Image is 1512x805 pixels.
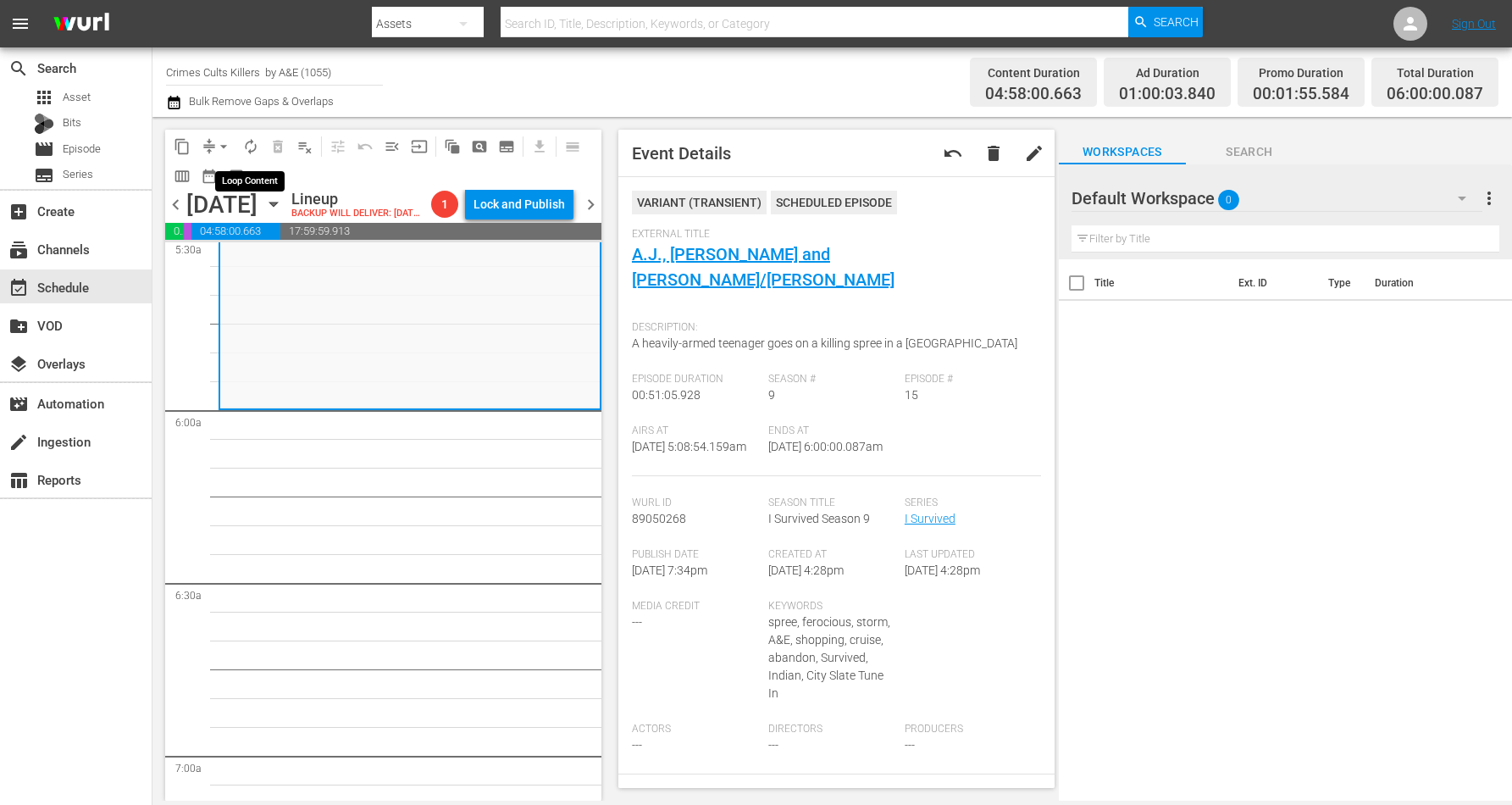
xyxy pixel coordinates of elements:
[1387,61,1483,85] div: Total Duration
[1024,143,1044,164] span: edit
[431,197,458,211] span: 1
[498,138,515,155] span: subtitles_outlined
[580,194,601,215] span: chevron_right
[768,373,896,386] span: Season #
[444,138,461,155] span: auto_awesome_motion_outlined
[768,512,870,525] span: I Survived Season 9
[8,316,29,336] span: VOD
[768,615,890,700] span: spree, ferocious, storm, A&E, shopping, cruise, abandon, Survived, Indian, City Slate Tune In
[433,130,466,163] span: Refresh All Search Blocks
[1014,133,1055,174] button: edit
[471,138,488,155] span: pageview_outlined
[632,228,1033,241] span: External Title
[632,388,701,402] span: 00:51:05.928
[10,14,30,34] span: menu
[632,440,746,453] span: [DATE] 5:08:54.159am
[632,512,686,525] span: 89050268
[264,133,291,160] span: Select an event to delete
[905,723,1033,736] span: Producers
[771,191,897,214] div: Scheduled Episode
[905,388,918,402] span: 15
[983,143,1004,164] span: delete
[201,138,218,155] span: compress
[632,600,760,613] span: Media Credit
[280,223,601,240] span: 17:59:59.913
[1186,142,1313,163] span: Search
[973,133,1014,174] button: delete
[34,165,54,186] span: Series
[985,61,1082,85] div: Content Duration
[228,168,245,185] span: preview_outlined
[1479,188,1499,208] span: more_vert
[186,95,334,108] span: Bulk Remove Gaps & Overlaps
[34,139,54,159] span: Episode
[1479,178,1499,219] button: more_vert
[296,138,313,155] span: playlist_remove_outlined
[905,512,955,525] a: I Survived
[1318,259,1365,307] th: Type
[474,189,565,219] div: Lock and Publish
[1218,182,1239,218] span: 0
[1253,61,1349,85] div: Promo Duration
[632,563,707,577] span: [DATE] 7:34pm
[384,138,401,155] span: menu_open
[933,133,973,174] button: undo
[632,143,731,164] span: Event Details
[201,168,218,185] span: date_range_outlined
[632,321,1033,335] span: Description:
[242,138,259,155] span: autorenew_outlined
[1072,175,1482,222] div: Default Workspace
[8,278,29,298] span: Schedule
[1228,259,1318,307] th: Ext. ID
[632,723,760,736] span: Actors
[34,87,54,108] span: Asset
[63,141,101,158] span: Episode
[8,58,29,79] span: Search
[183,223,191,240] span: 00:01:55.584
[41,4,122,44] img: ans4CAIJ8jUAAAAAAAAAAAAAAAAAAAAAAAAgQb4GAAAAAAAAAAAAAAAAAAAAAAAAJMjXAAAAAAAAAAAAAAAAAAAAAAAAgAT5G...
[632,244,894,290] a: A.J., [PERSON_NAME] and [PERSON_NAME]/[PERSON_NAME]
[165,223,183,240] span: 01:00:03.840
[8,354,29,375] span: Overlays
[1452,17,1496,31] a: Sign Out
[291,190,424,208] div: Lineup
[165,194,186,215] span: chevron_left
[1119,85,1216,104] span: 01:00:03.840
[905,738,915,752] span: ---
[1059,142,1186,163] span: Workspaces
[905,548,1033,562] span: Last Updated
[8,202,29,222] span: Create
[985,85,1082,104] span: 04:58:00.663
[465,189,573,219] button: Lock and Publish
[174,138,191,155] span: content_copy
[768,497,896,510] span: Season Title
[215,138,232,155] span: arrow_drop_down
[768,723,896,736] span: Directors
[34,114,54,134] div: Bits
[768,548,896,562] span: Created At
[768,388,775,402] span: 9
[8,470,29,491] span: Reports
[768,440,883,453] span: [DATE] 6:00:00.087am
[8,394,29,414] span: Automation
[1128,7,1203,37] button: Search
[1365,259,1466,307] th: Duration
[63,89,91,106] span: Asset
[768,563,844,577] span: [DATE] 4:28pm
[1387,85,1483,104] span: 06:00:00.087
[632,738,642,752] span: ---
[905,373,1033,386] span: Episode #
[63,166,93,183] span: Series
[768,425,896,438] span: Ends At
[632,373,760,386] span: Episode Duration
[632,615,642,629] span: ---
[1154,7,1199,37] span: Search
[291,208,424,219] div: BACKUP WILL DELIVER: [DATE] 4a (local)
[632,191,767,214] div: VARIANT ( TRANSIENT )
[63,114,81,131] span: Bits
[632,425,760,438] span: Airs At
[768,738,778,752] span: ---
[174,168,191,185] span: calendar_view_week_outlined
[1094,259,1228,307] th: Title
[768,600,896,613] span: Keywords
